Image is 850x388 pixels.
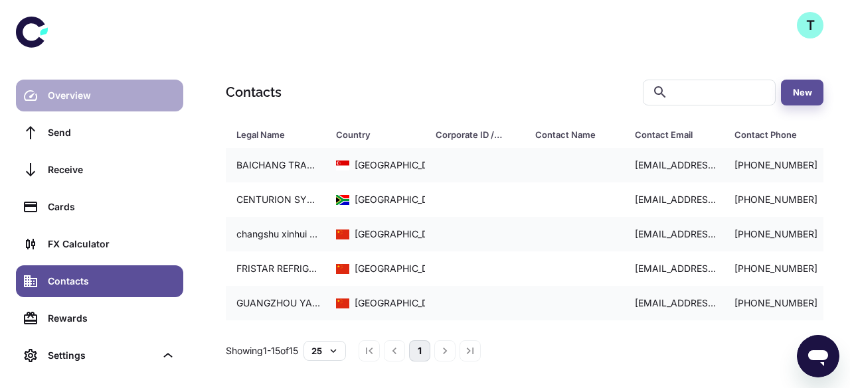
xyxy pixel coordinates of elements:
span: Corporate ID / VAT [436,125,519,144]
div: [EMAIL_ADDRESS][DOMAIN_NAME] [624,187,724,212]
div: GUANGZHOU YAKOO CHEMICAL CO LTD [226,291,325,316]
div: FRISTAR REFRIGERATION LIMITED. [226,256,325,281]
div: Cards [48,200,175,214]
div: [GEOGRAPHIC_DATA] [355,192,450,207]
div: Overview [48,88,175,103]
div: [PHONE_NUMBER] [724,291,823,316]
button: 25 [303,341,346,361]
div: Contact Email [635,125,701,144]
div: [GEOGRAPHIC_DATA] [355,227,450,241]
div: [EMAIL_ADDRESS][DOMAIN_NAME] [624,222,724,247]
div: Corporate ID / VAT [436,125,502,144]
div: [GEOGRAPHIC_DATA] [355,158,450,172]
div: FX Calculator [48,237,175,251]
div: Receive [48,162,175,177]
a: Contacts [16,265,183,297]
div: Settings [16,340,183,371]
div: [GEOGRAPHIC_DATA] [355,296,450,310]
span: Legal Name [236,125,320,144]
div: changshu xinhui knitting. [DOMAIN_NAME] [226,222,325,247]
div: [GEOGRAPHIC_DATA] [355,261,450,276]
div: Legal Name [236,125,303,144]
div: [PHONE_NUMBER] [724,187,823,212]
p: Showing 1-15 of 15 [226,344,298,358]
a: Receive [16,154,183,186]
div: Contact Phone [734,125,801,144]
span: Contact Email [635,125,719,144]
div: [PHONE_NUMBER] [724,222,823,247]
button: T [797,12,823,38]
div: Contacts [48,274,175,289]
div: Rewards [48,311,175,326]
div: [PHONE_NUMBER] [724,153,823,178]
div: [PHONE_NUMBER] [724,256,823,281]
span: Country [336,125,420,144]
span: Contact Phone [734,125,818,144]
div: Send [48,125,175,140]
div: BAICHANG TRADE PTE. LTD. [226,153,325,178]
span: Contact Name [535,125,619,144]
h1: Contacts [226,82,282,102]
div: Country [336,125,402,144]
a: Overview [16,80,183,111]
a: Send [16,117,183,149]
a: FX Calculator [16,228,183,260]
div: [EMAIL_ADDRESS][DOMAIN_NAME] [624,153,724,178]
div: [EMAIL_ADDRESS][DOMAIN_NAME] [624,256,724,281]
a: Cards [16,191,183,223]
nav: pagination navigation [357,340,483,361]
button: New [781,80,823,105]
div: Settings [48,348,155,363]
div: CENTURION SYSTEMS PTY LTD [226,187,325,212]
a: Rewards [16,302,183,334]
iframe: Button to launch messaging window [797,335,839,377]
div: [EMAIL_ADDRESS][DOMAIN_NAME] [624,291,724,316]
div: Contact Name [535,125,602,144]
button: page 1 [409,340,430,361]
